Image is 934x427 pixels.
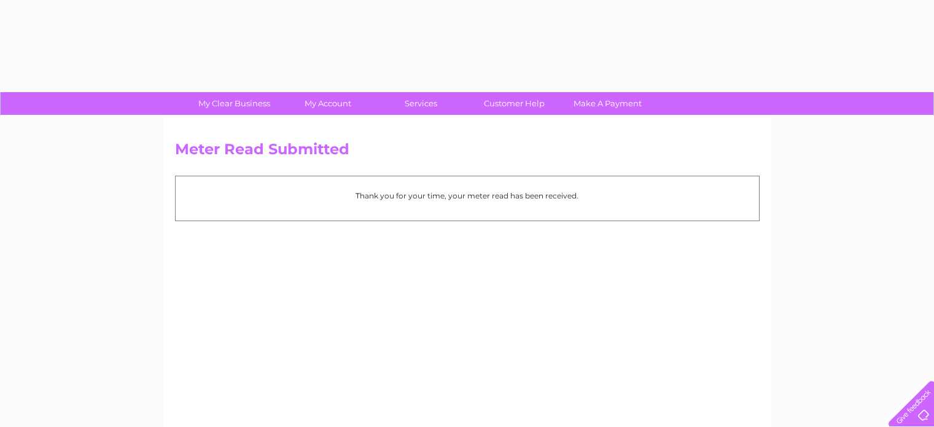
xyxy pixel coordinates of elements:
[370,92,472,115] a: Services
[184,92,285,115] a: My Clear Business
[182,190,753,202] p: Thank you for your time, your meter read has been received.
[175,141,760,164] h2: Meter Read Submitted
[557,92,658,115] a: Make A Payment
[464,92,565,115] a: Customer Help
[277,92,378,115] a: My Account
